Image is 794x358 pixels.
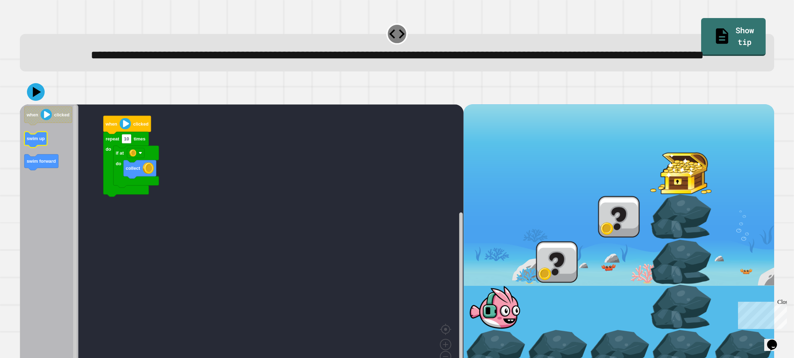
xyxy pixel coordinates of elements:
text: collect [126,166,140,171]
text: 10 [124,136,129,142]
text: swim forward [27,158,56,164]
text: when [105,121,117,126]
iframe: chat widget [764,330,787,351]
text: repeat [106,136,119,142]
a: Show tip [701,18,766,56]
text: clicked [54,112,69,117]
text: when [26,112,38,117]
text: times [134,136,145,142]
text: do [106,146,111,152]
text: do [116,161,121,166]
text: if at [116,150,124,156]
text: swim up [27,136,45,141]
iframe: chat widget [735,299,787,329]
div: Chat with us now!Close [3,3,49,45]
text: clicked [133,121,149,126]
